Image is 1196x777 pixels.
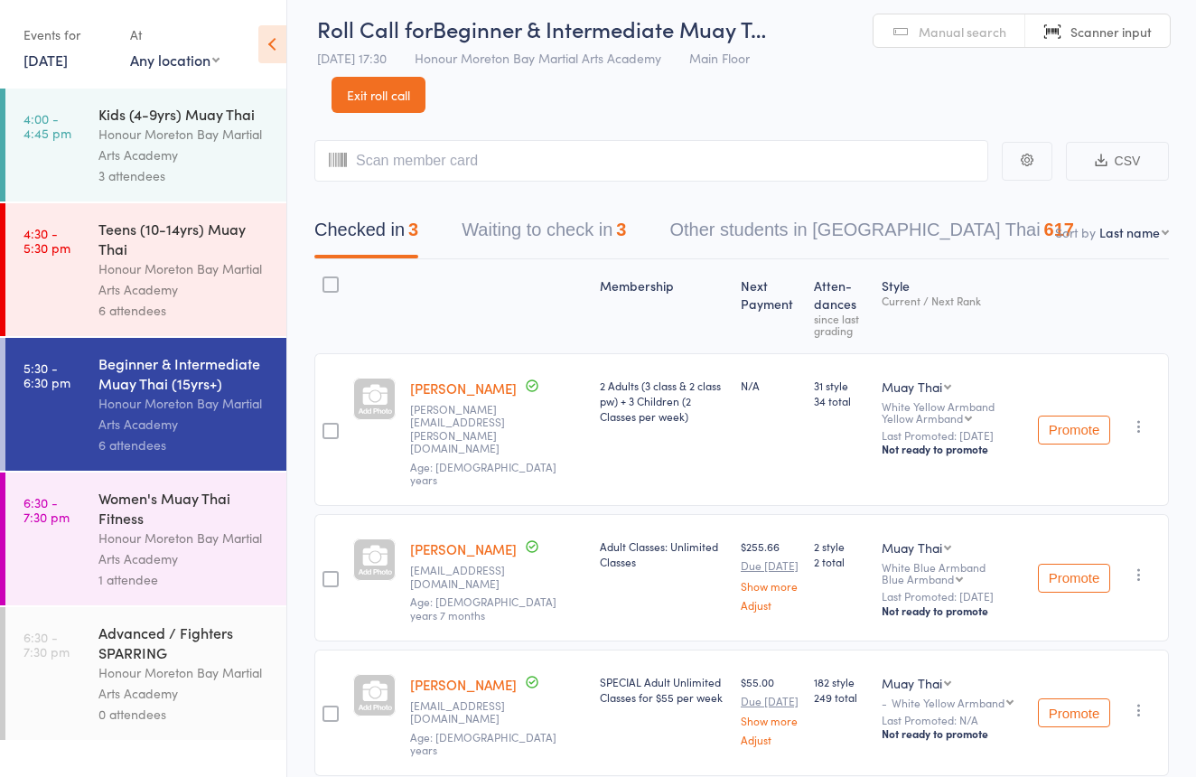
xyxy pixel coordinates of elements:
div: Honour Moreton Bay Martial Arts Academy [98,662,271,704]
a: 6:30 -7:30 pmAdvanced / Fighters SPARRINGHonour Moreton Bay Martial Arts Academy0 attendees [5,607,286,740]
div: Last name [1099,223,1160,241]
div: Teens (10-14yrs) Muay Thai [98,219,271,258]
div: 1 attendee [98,569,271,590]
span: 2 total [814,554,867,569]
span: Honour Moreton Bay Martial Arts Academy [415,49,661,67]
div: 0 attendees [98,704,271,725]
div: Blue Armband [882,573,954,585]
a: Adjust [741,734,800,745]
div: 2 Adults (3 class & 2 class pw) + 3 Children (2 Classes per week) [600,378,726,424]
label: Sort by [1055,223,1096,241]
time: 5:30 - 6:30 pm [23,360,70,389]
div: Muay Thai [882,538,942,557]
span: 2 style [814,538,867,554]
div: 6 attendees [98,435,271,455]
div: Kids (4-9yrs) Muay Thai [98,104,271,124]
small: cassbain14@gmail.com [410,564,585,590]
small: james.cuthbertson@hotmail.com [410,403,585,455]
div: Muay Thai [882,378,942,396]
div: Atten­dances [807,267,874,345]
a: 4:30 -5:30 pmTeens (10-14yrs) Muay ThaiHonour Moreton Bay Martial Arts Academy6 attendees [5,203,286,336]
a: [PERSON_NAME] [410,675,517,694]
span: Scanner input [1070,23,1152,41]
a: 6:30 -7:30 pmWomen's Muay Thai FitnessHonour Moreton Bay Martial Arts Academy1 attendee [5,473,286,605]
time: 6:30 - 7:30 pm [23,495,70,524]
div: Current / Next Rank [882,295,1023,306]
div: Honour Moreton Bay Martial Arts Academy [98,124,271,165]
div: N/A [741,378,800,393]
a: Show more [741,715,800,726]
div: White Yellow Armband [892,697,1004,708]
button: Waiting to check in3 [462,211,626,258]
div: 3 [616,220,626,239]
a: Exit roll call [332,77,425,113]
div: $55.00 [741,674,800,745]
span: Main Floor [689,49,750,67]
small: Last Promoted: N/A [882,714,1023,726]
div: $255.66 [741,538,800,610]
small: Due [DATE] [741,695,800,707]
button: Promote [1038,564,1110,593]
small: Last Promoted: [DATE] [882,590,1023,603]
button: Promote [1038,698,1110,727]
small: christined105149@hotmail.com [410,699,585,726]
small: Due [DATE] [741,559,800,572]
div: 3 [408,220,418,239]
span: 249 total [814,689,867,705]
small: Last Promoted: [DATE] [882,429,1023,442]
div: White Yellow Armband [882,400,1023,424]
button: Other students in [GEOGRAPHIC_DATA] Thai617 [669,211,1074,258]
a: 5:30 -6:30 pmBeginner & Intermediate Muay Thai (15yrs+)Honour Moreton Bay Martial Arts Academy6 a... [5,338,286,471]
a: [PERSON_NAME] [410,539,517,558]
div: Adult Classes: Unlimited Classes [600,538,726,569]
a: 4:00 -4:45 pmKids (4-9yrs) Muay ThaiHonour Moreton Bay Martial Arts Academy3 attendees [5,89,286,201]
div: Style [874,267,1031,345]
div: Membership [593,267,733,345]
div: Honour Moreton Bay Martial Arts Academy [98,393,271,435]
span: Beginner & Intermediate Muay T… [433,14,766,43]
div: Honour Moreton Bay Martial Arts Academy [98,258,271,300]
div: Advanced / Fighters SPARRING [98,623,271,662]
time: 6:30 - 7:30 pm [23,630,70,659]
div: Not ready to promote [882,726,1023,741]
div: Any location [130,50,220,70]
span: Age: [DEMOGRAPHIC_DATA] years 7 months [410,594,556,622]
div: Honour Moreton Bay Martial Arts Academy [98,528,271,569]
span: 31 style [814,378,867,393]
a: Adjust [741,599,800,611]
a: [DATE] [23,50,68,70]
div: White Blue Armband [882,561,1023,585]
div: SPECIAL Adult Unlimited Classes for $55 per week [600,674,726,705]
button: CSV [1066,142,1169,181]
div: Not ready to promote [882,604,1023,618]
span: [DATE] 17:30 [317,49,387,67]
time: 4:30 - 5:30 pm [23,226,70,255]
div: Beginner & Intermediate Muay Thai (15yrs+) [98,353,271,393]
span: Age: [DEMOGRAPHIC_DATA] years [410,729,556,757]
span: 182 style [814,674,867,689]
div: Events for [23,20,112,50]
button: Promote [1038,416,1110,445]
span: Age: [DEMOGRAPHIC_DATA] years [410,459,556,487]
div: Yellow Armband [882,412,963,424]
div: since last grading [814,313,867,336]
time: 4:00 - 4:45 pm [23,111,71,140]
div: Muay Thai [882,674,942,692]
span: 34 total [814,393,867,408]
span: Manual search [919,23,1006,41]
a: [PERSON_NAME] [410,379,517,398]
div: Next Payment [733,267,808,345]
div: 3 attendees [98,165,271,186]
div: At [130,20,220,50]
div: Not ready to promote [882,442,1023,456]
div: 617 [1044,220,1074,239]
span: Roll Call for [317,14,433,43]
input: Scan member card [314,140,988,182]
a: Show more [741,580,800,592]
div: - [882,697,1023,708]
div: Women's Muay Thai Fitness [98,488,271,528]
button: Checked in3 [314,211,418,258]
div: 6 attendees [98,300,271,321]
